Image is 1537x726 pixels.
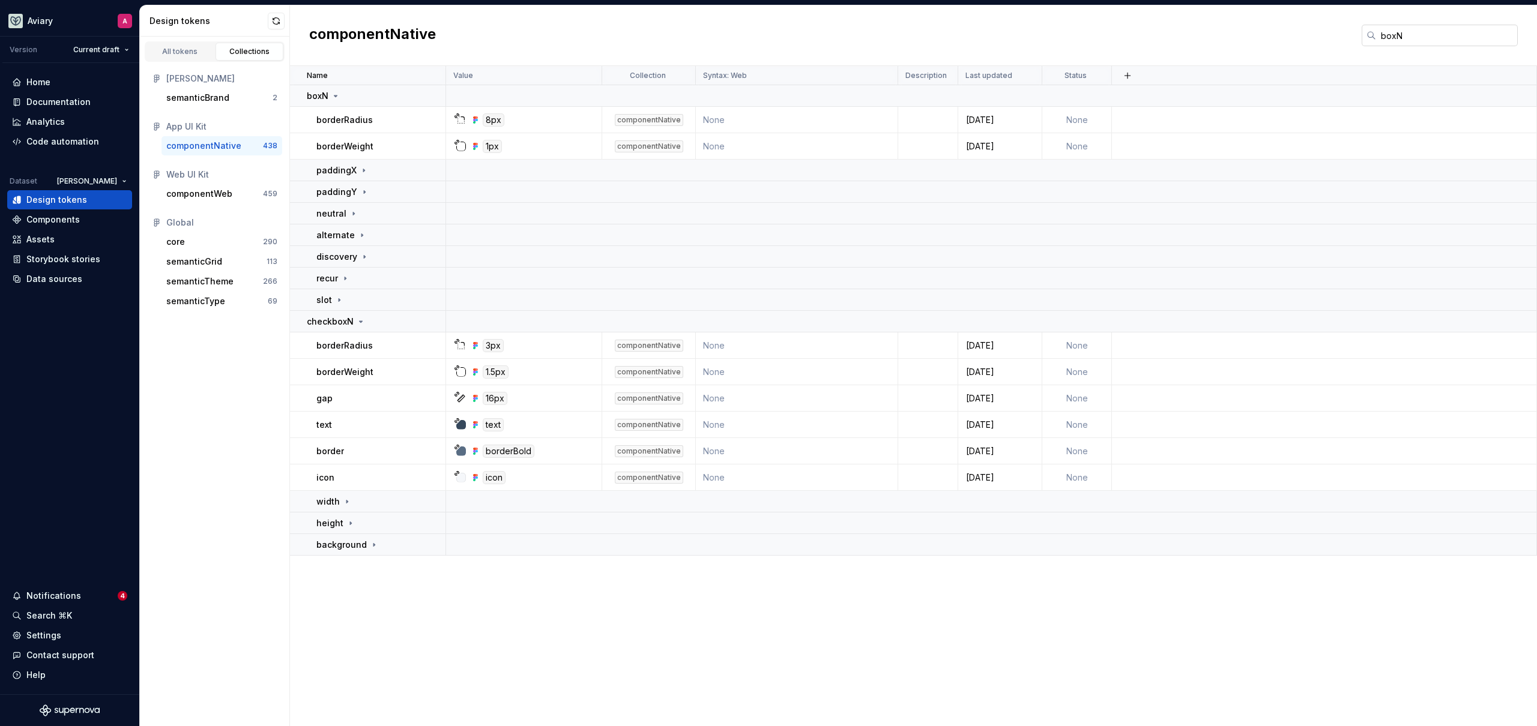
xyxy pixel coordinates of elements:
td: None [696,359,898,385]
a: Supernova Logo [40,704,100,716]
div: Design tokens [149,15,268,27]
p: paddingY [316,186,357,198]
div: componentNative [615,419,683,431]
div: semanticBrand [166,92,229,104]
p: boxN [307,90,328,102]
p: border [316,445,344,457]
div: componentNative [615,140,683,152]
div: Storybook stories [26,253,100,265]
div: 459 [263,189,277,199]
a: Components [7,210,132,229]
div: 290 [263,237,277,247]
span: [PERSON_NAME] [57,176,117,186]
a: Design tokens [7,190,132,209]
div: componentNative [166,140,241,152]
div: componentWeb [166,188,232,200]
button: Search ⌘K [7,606,132,625]
div: Help [26,669,46,681]
p: Status [1064,71,1087,80]
p: background [316,539,367,551]
div: componentNative [615,366,683,378]
div: 2 [273,93,277,103]
div: 266 [263,277,277,286]
div: Data sources [26,273,82,285]
div: Settings [26,629,61,641]
div: [PERSON_NAME] [166,73,277,85]
div: [DATE] [959,472,1041,484]
button: semanticGrid113 [162,252,282,271]
p: Name [307,71,328,80]
button: Help [7,665,132,685]
button: AviaryA [2,8,137,34]
p: borderWeight [316,366,373,378]
img: 256e2c79-9abd-4d59-8978-03feab5a3943.png [8,14,23,28]
div: App UI Kit [166,121,277,133]
td: None [696,412,898,438]
div: Global [166,217,277,229]
div: semanticTheme [166,275,234,287]
p: Value [453,71,473,80]
div: [DATE] [959,140,1041,152]
td: None [1042,412,1112,438]
p: width [316,496,340,508]
button: semanticType69 [162,292,282,311]
a: Home [7,73,132,92]
div: [DATE] [959,445,1041,457]
button: semanticBrand2 [162,88,282,107]
div: Search ⌘K [26,610,72,622]
div: [DATE] [959,392,1041,404]
div: componentNative [615,392,683,404]
p: text [316,419,332,431]
td: None [696,385,898,412]
div: text [483,418,504,431]
td: None [1042,133,1112,160]
span: Current draft [73,45,119,55]
div: Aviary [28,15,53,27]
button: componentWeb459 [162,184,282,203]
td: None [1042,464,1112,491]
div: Code automation [26,136,99,148]
div: semanticType [166,295,225,307]
a: Code automation [7,132,132,151]
td: None [696,464,898,491]
p: borderWeight [316,140,373,152]
td: None [696,438,898,464]
div: Documentation [26,96,91,108]
p: height [316,517,343,529]
p: alternate [316,229,355,241]
a: Documentation [7,92,132,112]
div: Web UI Kit [166,169,277,181]
div: Version [10,45,37,55]
p: Description [905,71,947,80]
p: Syntax: Web [703,71,747,80]
div: Assets [26,233,55,245]
p: borderRadius [316,340,373,352]
div: icon [483,471,506,484]
p: recur [316,272,338,284]
div: componentNative [615,445,683,457]
p: gap [316,392,333,404]
td: None [1042,385,1112,412]
div: core [166,236,185,248]
h2: componentNative [309,25,436,46]
div: [DATE] [959,114,1041,126]
div: Components [26,214,80,226]
p: borderRadius [316,114,373,126]
div: [DATE] [959,340,1041,352]
div: 1.5px [483,365,509,379]
div: componentNative [615,114,683,126]
input: Search in tokens... [1376,25,1518,46]
span: 4 [118,591,127,601]
p: Collection [630,71,666,80]
button: componentNative438 [162,136,282,155]
a: Analytics [7,112,132,131]
button: Contact support [7,646,132,665]
button: core290 [162,232,282,251]
button: semanticTheme266 [162,272,282,291]
div: 438 [263,141,277,151]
